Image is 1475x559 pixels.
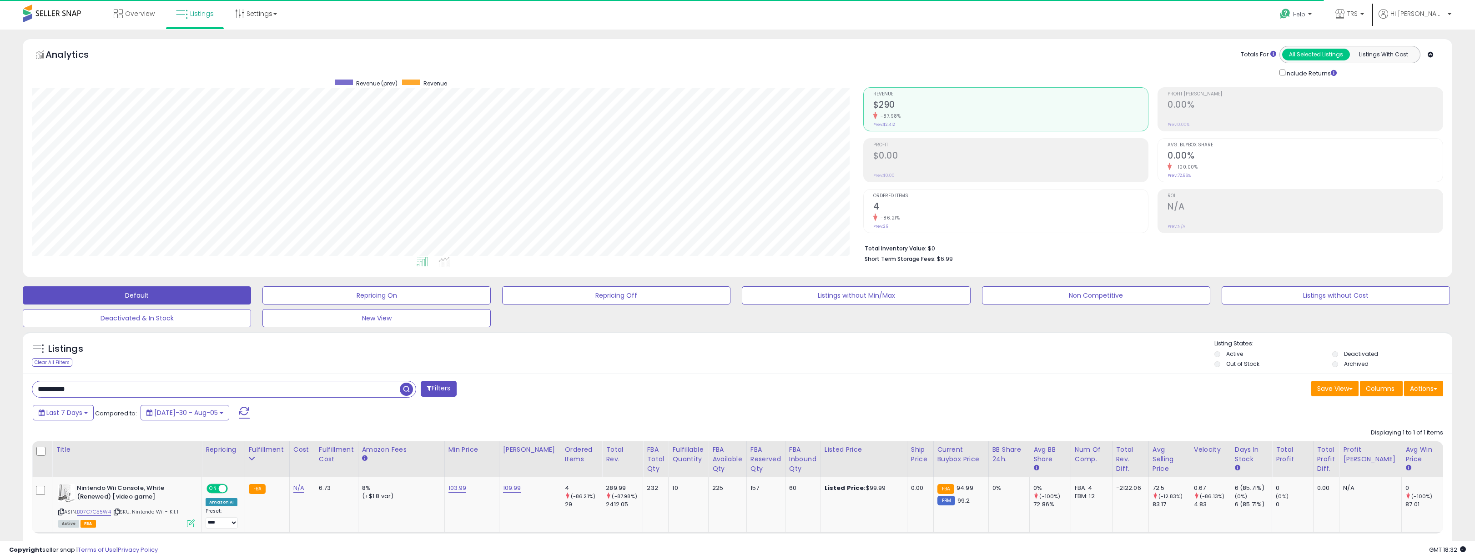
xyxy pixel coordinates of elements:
[423,80,447,87] span: Revenue
[956,484,973,492] span: 94.99
[957,496,970,505] span: 99.2
[712,445,743,474] div: FBA Available Qty
[825,484,900,492] div: $99.99
[992,484,1023,492] div: 0%
[1317,484,1333,492] div: 0.00
[46,408,82,417] span: Last 7 Days
[789,484,814,492] div: 60
[227,485,241,493] span: OFF
[293,484,304,493] a: N/A
[992,445,1026,464] div: BB Share 24h.
[1075,492,1105,500] div: FBM: 12
[1360,381,1403,396] button: Columns
[356,80,398,87] span: Revenue (prev)
[154,408,218,417] span: [DATE]-30 - Aug-05
[1235,464,1240,472] small: Days In Stock.
[937,484,954,494] small: FBA
[1033,500,1071,509] div: 72.86%
[1200,493,1224,500] small: (-86.13%)
[565,445,599,464] div: Ordered Items
[1039,493,1060,500] small: (-100%)
[1411,493,1432,500] small: (-100%)
[865,245,926,252] b: Total Inventory Value:
[249,445,286,454] div: Fulfillment
[206,445,241,454] div: Repricing
[873,201,1148,214] h2: 4
[78,545,116,554] a: Terms of Use
[571,493,595,500] small: (-86.21%)
[1153,500,1190,509] div: 83.17
[1194,445,1227,454] div: Velocity
[1276,445,1309,464] div: Total Profit
[750,445,781,474] div: FBA Reserved Qty
[1194,500,1231,509] div: 4.83
[877,113,901,120] small: -87.98%
[362,492,438,500] div: (+$1.8 var)
[362,454,367,463] small: Amazon Fees.
[112,508,179,515] span: | SKU: Nintendo Wii - Kit 1
[1344,360,1369,368] label: Archived
[1116,484,1142,492] div: -2122.06
[95,409,137,418] span: Compared to:
[937,496,955,505] small: FBM
[606,500,643,509] div: 2412.05
[1343,484,1394,492] div: N/A
[503,445,557,454] div: [PERSON_NAME]
[873,100,1148,112] h2: $290
[937,445,985,464] div: Current Buybox Price
[1235,445,1269,464] div: Days In Stock
[262,309,491,327] button: New View
[873,173,895,178] small: Prev: $0.00
[1241,50,1276,59] div: Totals For
[1222,286,1450,304] button: Listings without Cost
[206,498,237,506] div: Amazon AI
[9,546,158,554] div: seller snap | |
[503,484,521,493] a: 109.99
[982,286,1210,304] button: Non Competitive
[249,484,266,494] small: FBA
[865,242,1436,253] li: $0
[1317,445,1336,474] div: Total Profit Diff.
[362,445,441,454] div: Amazon Fees
[1172,164,1198,170] small: -100.00%
[1273,68,1348,78] div: Include Returns
[1347,9,1358,18] span: TRS
[118,545,158,554] a: Privacy Policy
[1311,381,1359,396] button: Save View
[125,9,155,18] span: Overview
[1405,484,1443,492] div: 0
[206,508,238,529] div: Preset:
[77,508,111,516] a: B07G7G55W4
[1168,143,1443,148] span: Avg. Buybox Share
[1168,173,1191,178] small: Prev: 72.86%
[23,286,251,304] button: Default
[1235,500,1272,509] div: 6 (85.71%)
[1235,493,1248,500] small: (0%)
[672,484,701,492] div: 10
[789,445,817,474] div: FBA inbound Qty
[32,358,72,367] div: Clear All Filters
[1273,1,1321,30] a: Help
[1168,150,1443,163] h2: 0.00%
[606,445,639,464] div: Total Rev.
[58,520,79,528] span: All listings currently available for purchase on Amazon
[319,484,351,492] div: 6.73
[1379,9,1451,30] a: Hi [PERSON_NAME]
[565,500,602,509] div: 29
[1235,484,1272,492] div: 6 (85.71%)
[1168,100,1443,112] h2: 0.00%
[873,92,1148,97] span: Revenue
[1405,464,1411,472] small: Avg Win Price.
[647,445,665,474] div: FBA Total Qty
[873,143,1148,148] span: Profit
[1075,445,1108,464] div: Num of Comp.
[141,405,229,420] button: [DATE]-30 - Aug-05
[1293,10,1305,18] span: Help
[1405,500,1443,509] div: 87.01
[825,484,866,492] b: Listed Price:
[1371,429,1443,437] div: Displaying 1 to 1 of 1 items
[825,445,903,454] div: Listed Price
[1033,464,1039,472] small: Avg BB Share.
[672,445,705,464] div: Fulfillable Quantity
[23,309,251,327] button: Deactivated & In Stock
